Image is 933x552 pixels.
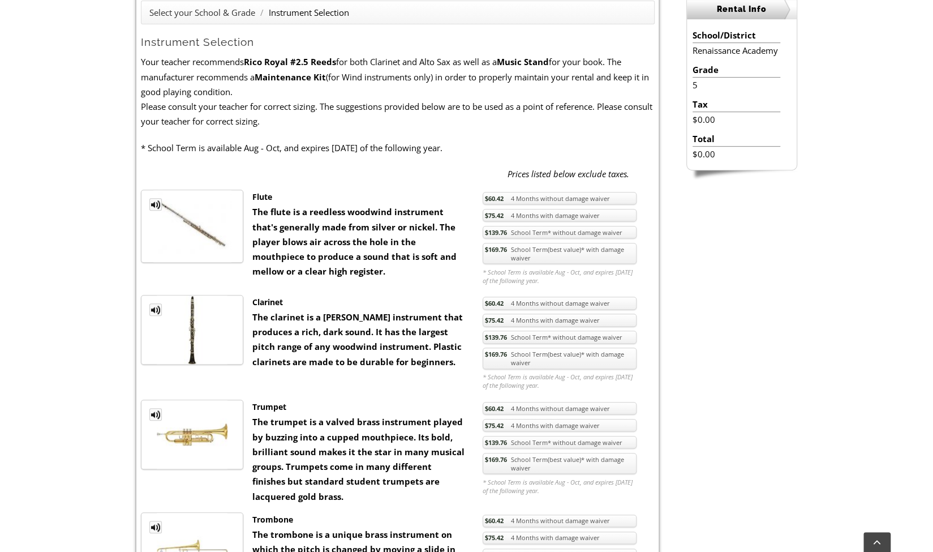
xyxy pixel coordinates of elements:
[483,226,637,239] a: $139.76School Term* without damage waiver
[508,168,629,179] em: Prices listed below exclude taxes.
[157,400,227,469] img: th_1fc34dab4bdaff02a3697e89cb8f30dd_1334255105TRUMP.jpg
[269,5,349,20] li: Instrument Selection
[484,228,506,237] span: $139.76
[149,408,162,421] a: MP3 Clip
[497,56,549,67] strong: Music Stand
[484,421,503,430] span: $75.42
[483,209,637,222] a: $75.424 Months with damage waiver
[141,99,655,129] p: Please consult your teacher for correct sizing. The suggestions provided below are to be used as ...
[483,532,637,545] a: $75.424 Months with damage waiver
[149,7,255,18] a: Select your School & Grade
[484,194,503,203] span: $60.42
[483,478,637,495] em: * School Term is available Aug - Oct, and expires [DATE] of the following year.
[141,140,655,155] p: * School Term is available Aug - Oct, and expires [DATE] of the following year.
[693,97,780,112] li: Tax
[484,438,506,447] span: $139.76
[149,198,162,211] a: MP3 Clip
[252,400,466,414] div: Trumpet
[484,516,503,525] span: $60.42
[252,416,464,502] strong: The trumpet is a valved brass instrument played by buzzing into a cupped mouthpiece. Its bold, br...
[252,206,456,277] strong: The flute is a reedless woodwind instrument that's generally made from silver or nickel. The play...
[693,147,780,161] li: $0.00
[693,112,780,127] li: $0.00
[484,333,506,341] span: $139.76
[483,348,637,369] a: $169.76School Term(best value)* with damage waiver
[483,402,637,415] a: $60.424 Months without damage waiver
[483,243,637,264] a: $169.76School Term(best value)* with damage waiver
[484,245,506,254] span: $169.76
[693,131,780,147] li: Total
[484,350,506,358] span: $169.76
[244,56,336,67] strong: Rico Royal #2.5 Reeds
[483,331,637,344] a: $139.76School Term* without damage waiver
[693,28,780,43] li: School/District
[686,170,797,181] img: sidebar-footer.png
[153,190,231,262] img: th_1fc34dab4bdaff02a3697e89cb8f30dd_1334771667FluteTM.jpg
[483,436,637,449] a: $139.76School Term* without damage waiver
[483,268,637,285] em: * School Term is available Aug - Oct, and expires [DATE] of the following year.
[483,419,637,432] a: $75.424 Months with damage waiver
[484,533,503,542] span: $75.42
[484,299,503,307] span: $60.42
[157,296,227,364] img: th_1fc34dab4bdaff02a3697e89cb8f30dd_1328556165CLAR.jpg
[483,515,637,528] a: $60.424 Months without damage waiver
[693,62,780,78] li: Grade
[484,404,503,413] span: $60.42
[693,78,780,92] li: 5
[483,314,637,327] a: $75.424 Months with damage waiver
[141,35,655,49] h2: Instrument Selection
[252,512,466,527] div: Trombone
[483,297,637,310] a: $60.424 Months without damage waiver
[257,7,266,18] span: /
[252,190,466,204] div: Flute
[483,453,637,474] a: $169.76School Term(best value)* with damage waiver
[483,373,637,390] em: * School Term is available Aug - Oct, and expires [DATE] of the following year.
[149,521,162,533] a: MP3 Clip
[483,192,637,205] a: $60.424 Months without damage waiver
[693,43,780,58] li: Renaissance Academy
[484,211,503,220] span: $75.42
[484,316,503,324] span: $75.42
[149,303,162,316] a: MP3 Clip
[484,455,506,464] span: $169.76
[252,311,462,367] strong: The clarinet is a [PERSON_NAME] instrument that produces a rich, dark sound. It has the largest p...
[252,295,466,310] div: Clarinet
[255,71,326,83] strong: Maintenance Kit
